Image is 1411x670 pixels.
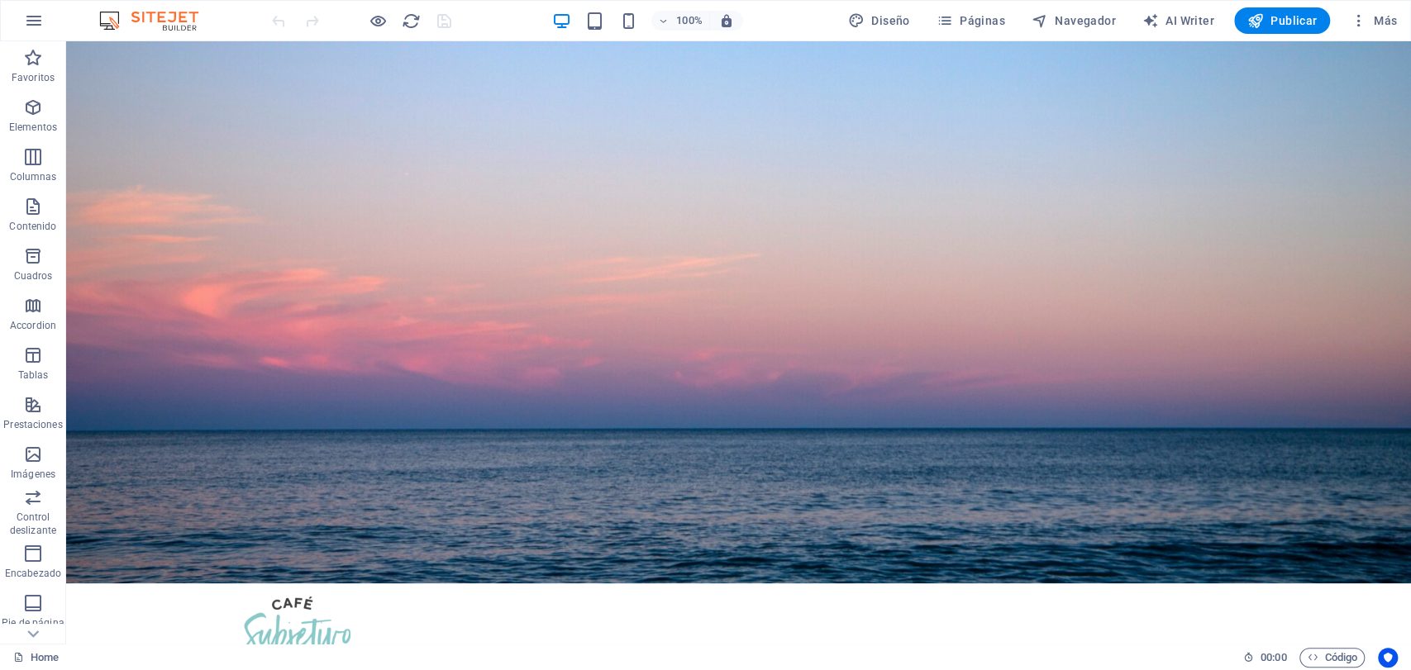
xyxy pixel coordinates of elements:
p: Columnas [10,170,57,183]
h6: Tiempo de la sesión [1243,648,1287,668]
span: Publicar [1247,12,1318,29]
span: Navegador [1032,12,1116,29]
i: Volver a cargar página [402,12,421,31]
button: Navegador [1025,7,1123,34]
p: Contenido [9,220,56,233]
p: Prestaciones [3,418,62,431]
p: Imágenes [11,468,55,481]
img: Editor Logo [95,11,219,31]
span: Más [1350,12,1397,29]
p: Cuadros [14,269,53,283]
p: Pie de página [2,616,64,630]
p: Tablas [18,368,49,382]
button: Haz clic para salir del modo de previsualización y seguir editando [368,11,388,31]
button: Diseño [841,7,917,34]
button: reload [401,11,421,31]
span: 00 00 [1261,648,1286,668]
button: Páginas [930,7,1012,34]
button: AI Writer [1136,7,1221,34]
span: Código [1307,648,1357,668]
div: Diseño (Ctrl+Alt+Y) [841,7,917,34]
button: 100% [651,11,710,31]
button: Código [1299,648,1365,668]
span: : [1272,651,1275,663]
span: Páginas [937,12,1005,29]
span: AI Writer [1142,12,1214,29]
p: Accordion [10,319,56,332]
button: Publicar [1234,7,1331,34]
p: Favoritos [12,71,55,84]
button: Usercentrics [1378,648,1398,668]
p: Encabezado [5,567,61,580]
a: Haz clic para cancelar la selección y doble clic para abrir páginas [13,648,59,668]
p: Elementos [9,121,57,134]
h6: 100% [676,11,703,31]
button: Más [1343,7,1404,34]
span: Diseño [848,12,910,29]
i: Al redimensionar, ajustar el nivel de zoom automáticamente para ajustarse al dispositivo elegido. [719,13,734,28]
